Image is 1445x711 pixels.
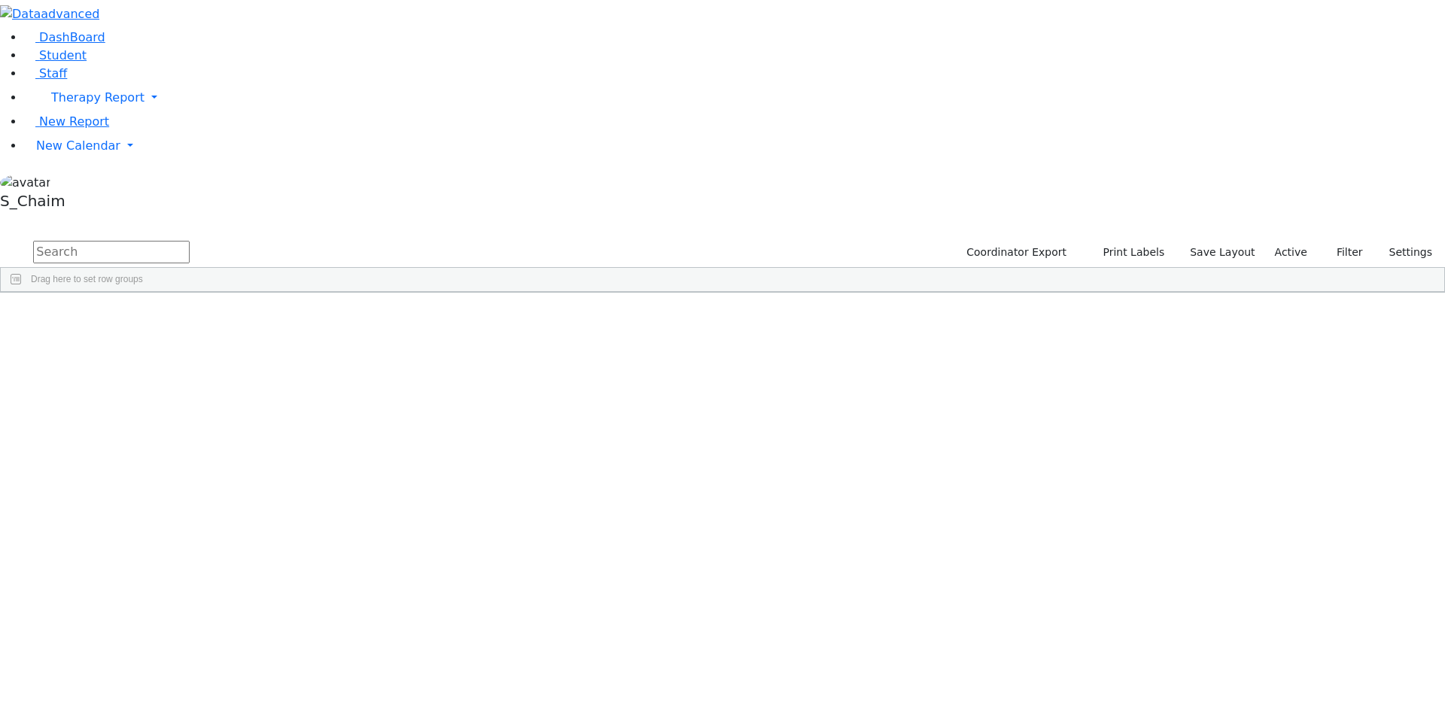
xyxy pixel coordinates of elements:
button: Save Layout [1183,241,1261,264]
span: New Report [39,114,109,129]
a: New Report [24,114,109,129]
a: Staff [24,66,67,81]
span: DashBoard [39,30,105,44]
input: Search [33,241,190,263]
a: Student [24,48,87,62]
span: Student [39,48,87,62]
span: Therapy Report [51,90,144,105]
span: New Calendar [36,138,120,153]
button: Print Labels [1085,241,1171,264]
a: Therapy Report [24,83,1445,113]
span: Staff [39,66,67,81]
button: Coordinator Export [957,241,1073,264]
span: Drag here to set row groups [31,274,143,284]
button: Settings [1370,241,1439,264]
a: New Calendar [24,131,1445,161]
a: DashBoard [24,30,105,44]
label: Active [1268,241,1314,264]
button: Filter [1317,241,1370,264]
